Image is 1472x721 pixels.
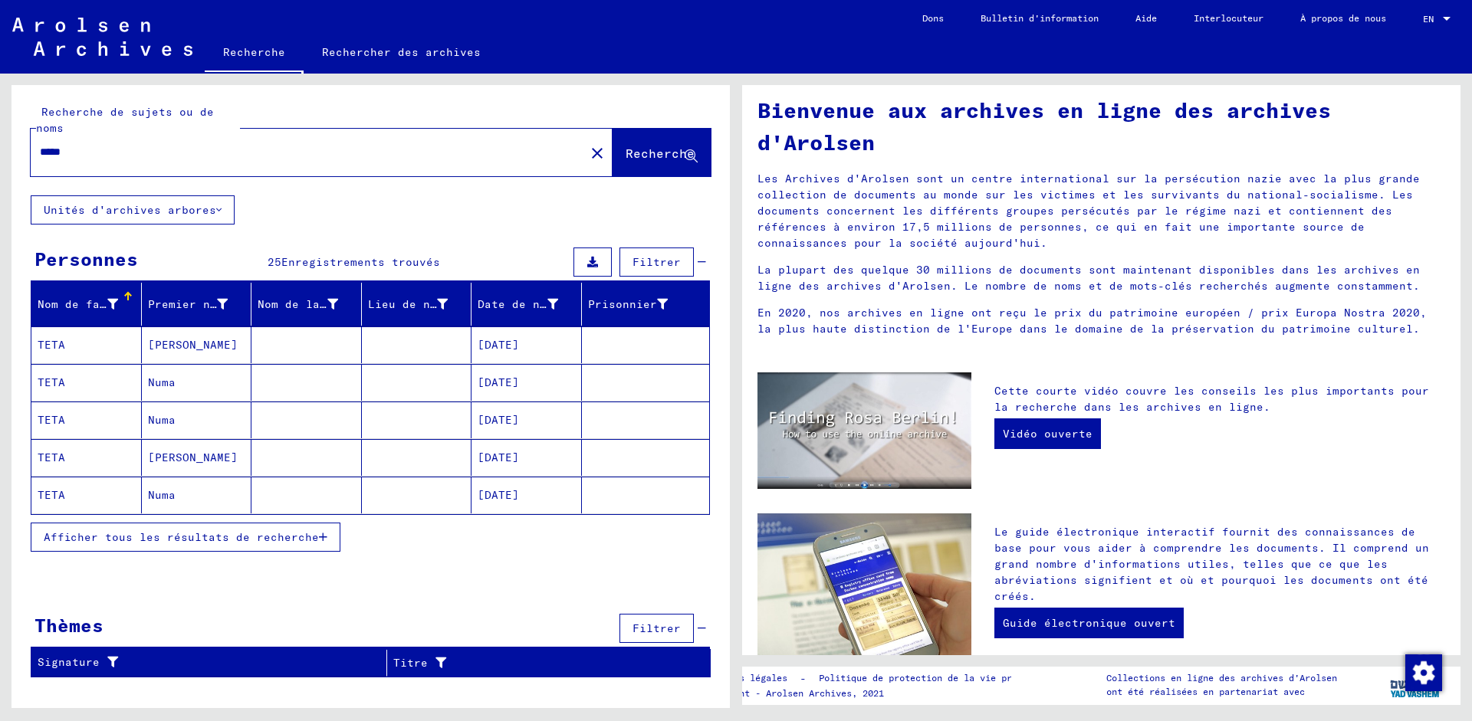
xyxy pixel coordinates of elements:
[12,18,192,56] img: Arolsen_neg.svg
[148,297,228,313] div: Premier nom
[368,292,472,316] div: Lieu de naissance
[268,255,281,269] span: 25
[142,283,252,326] mat-header-cell: Premier nom
[38,651,386,675] div: Signature
[632,621,681,635] span: Filtrer
[1387,666,1444,704] img: yv_logo.png
[757,171,1445,251] p: Les Archives d'Arolsen sont un centre international sur la persécution nazie avec la plus grande ...
[588,144,606,162] mat-icon: close
[472,326,582,363] mat-cell: [DATE]
[31,364,142,401] mat-cell: TETA
[31,326,142,363] mat-cell: TETA
[994,418,1101,449] a: Vidéo ouverte
[701,670,1052,687] div: -
[632,255,681,269] span: Filtrer
[472,401,582,438] mat-cell: [DATE]
[472,439,582,476] mat-cell: [DATE]
[31,195,235,224] button: Unités d'archives arbores
[472,283,582,326] mat-header-cell: Date de naissance
[142,326,252,363] mat-cell: [PERSON_NAME]
[31,283,142,326] mat-header-cell: Nom de famille
[1106,671,1337,685] p: Collections en ligne des archives d'Arolsen
[472,364,582,401] mat-cell: [DATE]
[142,439,252,476] mat-cell: [PERSON_NAME]
[582,137,613,168] button: Éliminer
[38,297,118,313] div: Nom de famille
[38,654,367,670] div: Signature
[619,247,694,277] button: Filtrer
[757,372,971,489] img: video.jpg
[1405,654,1442,691] img: Modifier le consentement
[368,297,449,313] div: Lieu de naissance
[44,530,319,544] span: Afficher tous les résultats de recherche
[757,305,1445,337] p: En 2020, nos archives en ligne ont reçu le prix du patrimoine européen / prix Europa Nostra 2020,...
[619,614,694,643] button: Filtrer
[258,292,361,316] div: Nom de la dame
[582,283,710,326] mat-header-cell: Prisonnier
[472,477,582,513] mat-cell: [DATE]
[588,292,692,316] div: Prisonnier
[31,477,142,513] mat-cell: TETA
[478,297,558,313] div: Date de naissance
[34,611,103,639] div: Thèmes
[31,439,142,476] mat-cell: TETA
[142,364,252,401] mat-cell: Numa
[31,401,142,438] mat-cell: TETA
[251,283,362,326] mat-header-cell: Nom de la dame
[994,608,1184,638] a: Guide électronique ouvert
[304,34,499,70] a: Rechercher des archives
[626,146,695,161] span: Recherche
[362,283,472,326] mat-header-cell: Lieu de naissance
[994,383,1445,415] p: Cette courte vidéo couvre les conseils les plus importants pour la recherche dans les archives en...
[31,523,340,552] button: Afficher tous les résultats de recherche
[1423,14,1440,25] span: EN
[478,292,581,316] div: Date de naissance
[701,687,1052,700] p: Copyright - Arolsen Archives, 2021
[613,129,711,176] button: Recherche
[588,297,669,313] div: Prisonnier
[34,245,138,273] div: Personnes
[205,34,304,74] a: Recherche
[757,513,971,656] img: eguide.jpg
[994,524,1445,605] p: Le guide électronique interactif fournit des connaissances de base pour vous aider à comprendre l...
[142,401,252,438] mat-cell: Numa
[757,94,1445,159] h1: Bienvenue aux archives en ligne des archives d'Arolsen
[142,477,252,513] mat-cell: Numa
[36,105,214,135] mat-label: Recherche de sujets ou de noms
[148,292,251,316] div: Premier nom
[1106,685,1337,699] p: ont été réalisées en partenariat avec
[757,262,1445,294] p: La plupart des quelque 30 millions de documents sont maintenant disponibles dans les archives en ...
[393,651,692,675] div: Titre
[393,655,672,671] div: Titre
[258,297,338,313] div: Nom de la dame
[281,255,440,269] span: Enregistrements trouvés
[38,292,141,316] div: Nom de famille
[807,670,1052,687] a: Politique de protection de la vie privée
[701,670,800,687] a: Mentions légales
